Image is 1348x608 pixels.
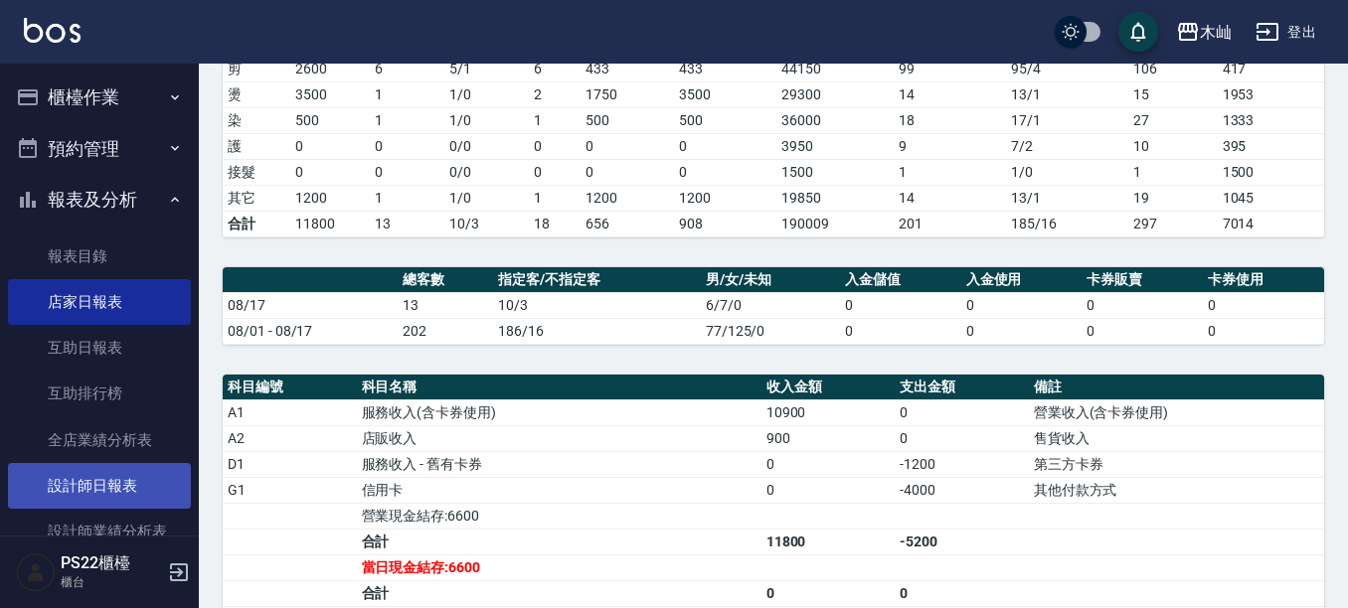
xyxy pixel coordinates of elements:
td: 17 / 1 [1006,107,1128,133]
td: 18 [529,211,581,236]
td: 0 [1203,292,1324,318]
td: 0 / 0 [444,133,529,159]
td: 第三方卡券 [1029,451,1324,477]
td: 1 / 0 [444,107,529,133]
td: 18 [894,107,1007,133]
p: 櫃台 [61,573,162,591]
th: 男/女/未知 [701,267,840,293]
td: 13 [398,292,493,318]
td: 95 / 4 [1006,56,1128,81]
td: 3500 [290,81,370,107]
td: 0 [529,159,581,185]
td: 1 [894,159,1007,185]
td: 3950 [776,133,894,159]
td: 10 [1128,133,1218,159]
td: 9 [894,133,1007,159]
td: 售貨收入 [1029,425,1324,451]
td: 1 [1128,159,1218,185]
td: 0 [761,477,896,503]
td: 0 / 0 [444,159,529,185]
td: 0 [581,159,674,185]
td: 剪 [223,56,290,81]
td: -5200 [895,529,1029,554]
a: 全店業績分析表 [8,417,191,463]
th: 科目編號 [223,375,357,400]
img: Logo [24,18,81,43]
td: 0 [529,133,581,159]
td: 1500 [776,159,894,185]
td: 營業現金結存:6600 [357,503,761,529]
td: 500 [581,107,674,133]
th: 指定客/不指定客 [493,267,700,293]
td: 297 [1128,211,1218,236]
td: 1750 [581,81,674,107]
td: 0 [1203,318,1324,344]
td: 0 [840,318,961,344]
td: 2 [529,81,581,107]
td: 190009 [776,211,894,236]
td: 1 [370,185,445,211]
td: 0 [370,159,445,185]
h5: PS22櫃檯 [61,553,162,573]
td: 1 / 0 [444,185,529,211]
td: 0 [895,580,1029,606]
td: 1200 [581,185,674,211]
td: 0 [674,133,777,159]
td: -1200 [895,451,1029,477]
th: 備註 [1029,375,1324,400]
td: 08/17 [223,292,398,318]
td: 合計 [357,580,761,606]
td: 77/125/0 [701,318,840,344]
button: 預約管理 [8,123,191,175]
td: 36000 [776,107,894,133]
th: 入金使用 [961,267,1083,293]
td: 當日現金結存:6600 [357,554,761,580]
th: 科目名稱 [357,375,761,400]
td: 0 [1082,318,1203,344]
td: 08/01 - 08/17 [223,318,398,344]
td: 201 [894,211,1007,236]
td: 6 [529,56,581,81]
td: -4000 [895,477,1029,503]
div: 木屾 [1200,20,1232,45]
a: 店家日報表 [8,279,191,325]
td: 14 [894,185,1007,211]
td: 6/7/0 [701,292,840,318]
td: 1 [529,107,581,133]
td: 106 [1128,56,1218,81]
td: 900 [761,425,896,451]
td: 99 [894,56,1007,81]
td: 11800 [290,211,370,236]
td: 染 [223,107,290,133]
a: 設計師日報表 [8,463,191,509]
td: 500 [290,107,370,133]
a: 互助日報表 [8,325,191,371]
td: 11800 [761,529,896,554]
td: 656 [581,211,674,236]
td: 店販收入 [357,425,761,451]
td: 186/16 [493,318,700,344]
td: 13 / 1 [1006,81,1128,107]
td: 合計 [223,211,290,236]
td: 7 / 2 [1006,133,1128,159]
td: 0 [674,159,777,185]
button: 木屾 [1168,12,1240,53]
td: 185/16 [1006,211,1128,236]
td: 0 [895,425,1029,451]
td: 0 [961,318,1083,344]
td: 0 [370,133,445,159]
img: Person [16,552,56,592]
button: 櫃檯作業 [8,72,191,123]
td: 19850 [776,185,894,211]
td: 44150 [776,56,894,81]
td: 0 [581,133,674,159]
td: 燙 [223,81,290,107]
td: 1 [370,107,445,133]
td: 1 [529,185,581,211]
td: G1 [223,477,357,503]
td: 合計 [357,529,761,554]
td: 5 / 1 [444,56,529,81]
td: 0 [895,399,1029,425]
button: 登出 [1248,14,1324,51]
td: A1 [223,399,357,425]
